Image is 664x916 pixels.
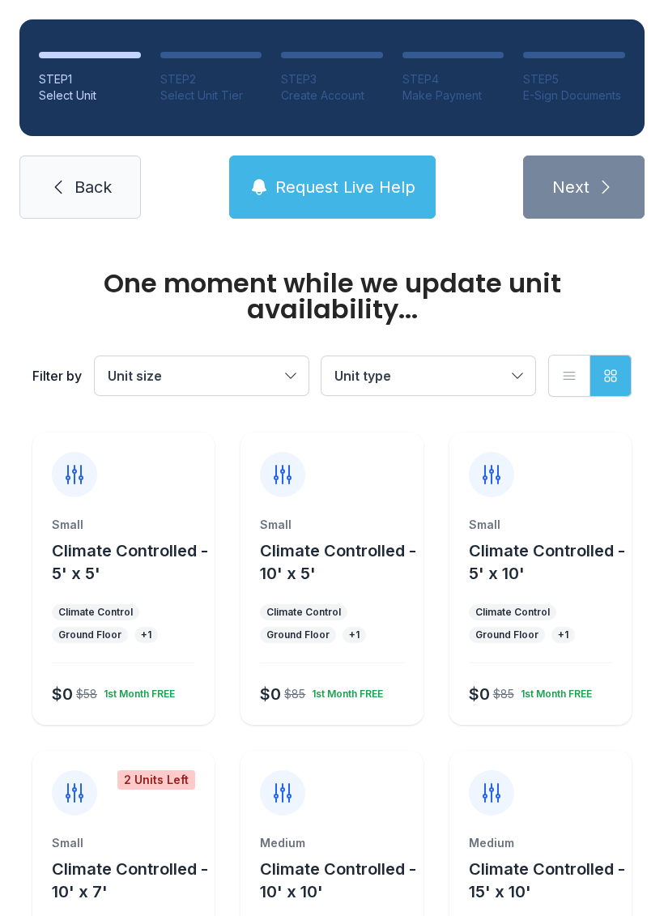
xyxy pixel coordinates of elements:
div: STEP 3 [281,71,383,87]
span: Next [552,176,590,198]
div: STEP 2 [160,71,262,87]
span: Climate Controlled - 10' x 10' [260,859,416,901]
button: Climate Controlled - 10' x 7' [52,858,208,903]
span: Climate Controlled - 10' x 7' [52,859,208,901]
div: E-Sign Documents [523,87,625,104]
span: Climate Controlled - 5' x 10' [469,541,625,583]
div: Climate Control [266,606,341,619]
span: Climate Controlled - 15' x 10' [469,859,625,901]
button: Climate Controlled - 5' x 5' [52,539,208,585]
div: $85 [493,686,514,702]
div: $85 [284,686,305,702]
div: Filter by [32,366,82,386]
div: Ground Floor [58,628,121,641]
span: Climate Controlled - 5' x 5' [52,541,208,583]
div: $0 [469,683,490,705]
div: Medium [469,835,612,851]
span: Unit type [334,368,391,384]
div: + 1 [349,628,360,641]
div: One moment while we update unit availability... [32,271,632,322]
button: Unit size [95,356,309,395]
div: Climate Control [475,606,550,619]
button: Climate Controlled - 5' x 10' [469,539,625,585]
div: Small [260,517,403,533]
button: Climate Controlled - 10' x 10' [260,858,416,903]
div: STEP 5 [523,71,625,87]
span: Request Live Help [275,176,415,198]
div: 1st Month FREE [514,681,592,701]
span: Unit size [108,368,162,384]
div: + 1 [141,628,151,641]
div: Small [52,835,195,851]
div: $0 [260,683,281,705]
div: Small [52,517,195,533]
div: 1st Month FREE [97,681,175,701]
button: Climate Controlled - 15' x 10' [469,858,625,903]
div: Select Unit [39,87,141,104]
div: Create Account [281,87,383,104]
div: $0 [52,683,73,705]
div: STEP 1 [39,71,141,87]
div: Climate Control [58,606,133,619]
div: + 1 [558,628,568,641]
span: Climate Controlled - 10' x 5' [260,541,416,583]
div: Medium [260,835,403,851]
div: Ground Floor [475,628,538,641]
button: Unit type [321,356,535,395]
div: Select Unit Tier [160,87,262,104]
div: Make Payment [402,87,504,104]
div: Small [469,517,612,533]
div: 1st Month FREE [305,681,383,701]
div: $58 [76,686,97,702]
button: Climate Controlled - 10' x 5' [260,539,416,585]
div: Ground Floor [266,628,330,641]
div: 2 Units Left [117,770,195,790]
div: STEP 4 [402,71,504,87]
span: Back [74,176,112,198]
